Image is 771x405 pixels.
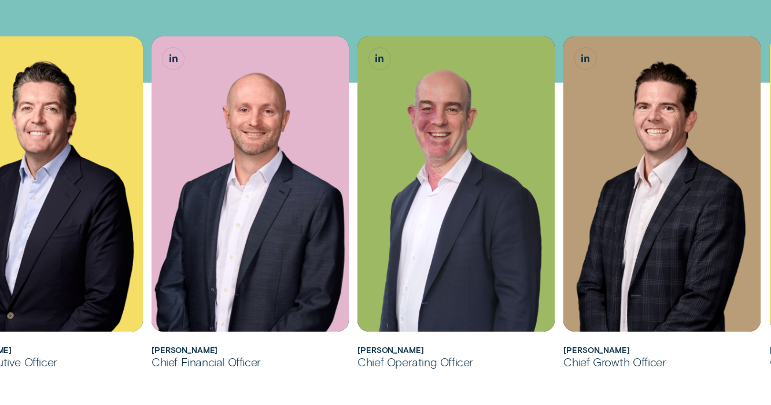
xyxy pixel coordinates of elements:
[152,355,349,369] div: Chief Financial Officer
[563,36,761,332] div: James Goodwin, Chief Growth Officer
[357,36,555,332] img: Sam Harding
[357,355,555,369] div: Chief Operating Officer
[369,48,390,69] a: Sam Harding, Chief Operating Officer LinkedIn button
[357,36,555,332] div: Sam Harding, Chief Operating Officer
[575,48,596,69] a: James Goodwin, Chief Growth Officer LinkedIn button
[163,48,184,69] a: Matthew Lewis, Chief Financial Officer LinkedIn button
[152,36,349,332] div: Matthew Lewis, Chief Financial Officer
[563,355,761,369] div: Chief Growth Officer
[152,36,349,332] img: Matthew Lewis
[152,345,349,355] h2: Matthew Lewis
[563,36,761,332] img: James Goodwin
[357,345,555,355] h2: Sam Harding
[563,345,761,355] h2: James Goodwin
